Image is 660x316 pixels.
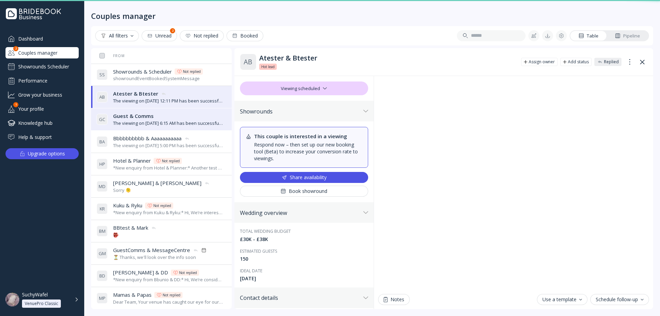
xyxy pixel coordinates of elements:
[240,209,361,216] div: Wedding overview
[113,209,223,216] div: *New enquiry from Kuku & Ryku:* Hi, We’re interested in your venue for our wedding! We would like...
[5,103,79,115] a: Your profile1
[13,46,19,51] div: 2
[240,228,368,234] div: Total wedding budget
[529,59,555,65] div: Assign owner
[97,270,108,281] div: B D
[5,61,79,72] a: Showrounds Scheduler
[542,297,582,302] div: Use a template
[596,297,643,302] div: Schedule follow-up
[261,64,275,69] span: Hot lead
[153,203,171,208] div: Not replied
[113,179,201,187] span: [PERSON_NAME] & [PERSON_NAME]
[113,187,210,194] div: Sorry 🫠
[254,133,362,140] div: This couple is interested in a viewing
[378,294,410,305] button: Notes
[97,53,125,58] div: From
[97,136,108,147] div: B A
[604,59,619,65] div: Replied
[240,275,368,282] div: [DATE]
[254,141,362,162] div: Respond now – then set up our new booking tool (Beta) to increase your conversion rate to viewings.
[113,98,223,104] div: The viewing on [DATE] 12:11 PM has been successfully cancelled by SuchyWafel.
[97,203,108,214] div: K R
[282,175,327,180] div: Share availability
[113,120,223,127] div: The viewing on [DATE] 6:15 AM has been successfully cancelled by SuchyWafel.
[25,301,58,306] div: VenuePro Classic
[113,269,168,276] span: [PERSON_NAME] & DD
[113,90,158,97] span: Atester & Btester
[259,54,516,62] div: Atester & Btester
[5,131,79,143] a: Help & support
[180,30,224,41] button: Not replied
[113,291,152,298] span: Mamas & Papas
[384,297,404,302] div: Notes
[91,11,156,21] div: Couples manager
[113,165,223,171] div: *New enquiry from Hotel & Planner:* Another test message *They're interested in receiving the fol...
[163,292,180,298] div: Not replied
[170,28,175,33] div: 2
[97,91,108,102] div: A B
[97,69,108,80] div: S S
[5,47,79,58] a: Couples manager2
[95,30,139,41] button: All filters
[568,59,589,65] div: Add status
[179,270,197,275] div: Not replied
[183,69,201,74] div: Not replied
[113,224,148,231] span: BBtest & Mark
[5,75,79,86] a: Performance
[113,112,154,120] span: Guest & Comms
[5,47,79,58] div: Couples manager
[5,148,79,159] button: Upgrade options
[537,294,587,305] button: Use a template
[240,248,368,254] div: Estimated guests
[113,157,151,164] span: Hotel & Planner
[97,159,108,170] div: H P
[113,142,223,149] div: The viewing on [DATE] 5:00 PM has been successfully cancelled by SuchyWafel.
[97,293,108,304] div: M P
[590,294,649,305] button: Schedule follow-up
[101,33,133,39] div: All filters
[615,33,640,39] div: Pipeline
[579,33,598,39] div: Table
[113,232,156,238] div: 👺
[240,172,368,183] button: Share availability
[97,114,108,125] div: G C
[5,293,19,306] img: dpr=1,fit=cover,g=face,w=48,h=48
[5,103,79,115] div: Your profile
[240,294,361,301] div: Contact details
[280,188,327,194] div: Book showround
[240,255,368,262] div: 150
[113,299,223,305] div: Dear Team, Your venue has caught our eye for our upcoming wedding! Could you please share additio...
[5,89,79,100] a: Grow your business
[113,135,181,142] span: Bbbbbbbbbb & Aaaaaaaaaaa
[240,236,368,243] div: £30K - £38K
[240,81,368,95] div: Viewing scheduled
[240,108,361,115] div: Showrounds
[232,33,258,39] div: Booked
[22,292,48,298] div: SuchyWafel
[227,30,263,41] button: Booked
[378,76,649,290] iframe: Chat
[113,202,142,209] span: Kuku & Ryku
[113,276,223,283] div: *New enquiry from Bbunio & DD:* Hi, We’re considering your venue for our wedding and would love t...
[240,268,368,274] div: Ideal date
[240,186,368,197] button: Book showround
[97,248,108,259] div: G M
[162,158,180,164] div: Not replied
[13,102,19,107] div: 1
[185,33,218,39] div: Not replied
[147,33,172,39] div: Unread
[97,226,108,237] div: B M
[5,117,79,129] a: Knowledge hub
[5,33,79,44] a: Dashboard
[28,149,65,159] div: Upgrade options
[113,247,190,254] span: GuestComms & MessageCentre
[97,181,108,192] div: M D
[113,254,207,261] div: ⏳ Thanks, we'll look over the info soon
[142,30,177,41] button: Unread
